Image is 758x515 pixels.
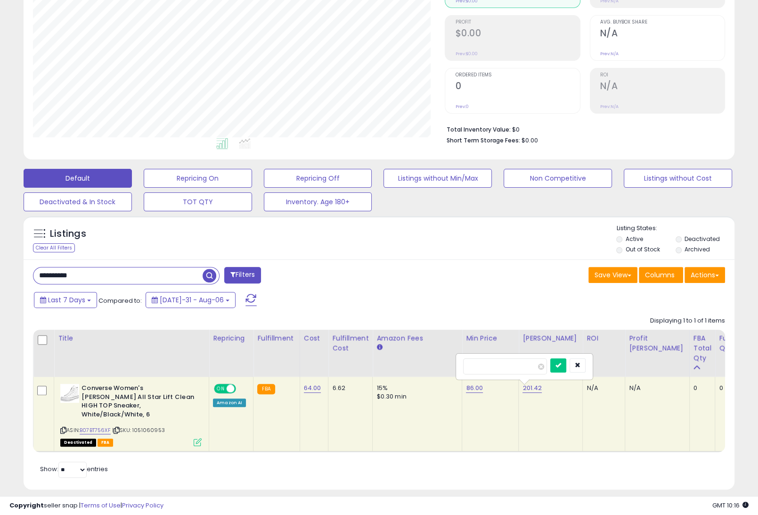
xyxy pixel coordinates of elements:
[466,383,483,393] a: 86.00
[466,333,514,343] div: Min Price
[719,333,751,353] div: Fulfillable Quantity
[455,20,579,25] span: Profit
[58,333,205,343] div: Title
[376,333,458,343] div: Amazon Fees
[60,439,96,447] span: All listings that are unavailable for purchase on Amazon for any reason other than out-of-stock
[376,384,455,392] div: 15%
[60,384,202,445] div: ASIN:
[455,104,468,109] small: Prev: 0
[446,123,718,134] li: $0
[645,270,675,280] span: Columns
[34,292,97,308] button: Last 7 Days
[98,296,142,305] span: Compared to:
[215,385,227,393] span: ON
[629,384,682,392] div: N/A
[144,192,252,211] button: TOT QTY
[98,439,114,447] span: FBA
[304,383,321,393] a: 64.00
[616,224,734,233] p: Listing States:
[600,51,619,57] small: Prev: N/A
[257,333,295,343] div: Fulfillment
[376,343,382,352] small: Amazon Fees.
[625,235,643,243] label: Active
[587,384,618,392] div: N/A
[446,125,510,133] b: Total Inventory Value:
[224,267,261,283] button: Filters
[112,426,165,434] span: | SKU: 1051060953
[81,501,121,510] a: Terms of Use
[376,392,455,401] div: $0.30 min
[504,169,612,188] button: Non Competitive
[455,28,579,41] h2: $0.00
[455,51,477,57] small: Prev: $0.00
[146,292,236,308] button: [DATE]-31 - Aug-06
[264,192,372,211] button: Inventory. Age 180+
[600,104,619,109] small: Prev: N/A
[521,136,538,145] span: $0.00
[9,501,163,510] div: seller snap | |
[629,333,685,353] div: Profit [PERSON_NAME]
[332,333,368,353] div: Fulfillment Cost
[80,426,111,434] a: B07BT756XF
[693,333,711,363] div: FBA Total Qty
[257,384,275,394] small: FBA
[624,169,732,188] button: Listings without Cost
[40,465,108,473] span: Show: entries
[600,28,725,41] h2: N/A
[455,81,579,93] h2: 0
[213,333,249,343] div: Repricing
[719,384,748,392] div: 0
[24,192,132,211] button: Deactivated & In Stock
[522,333,579,343] div: [PERSON_NAME]
[264,169,372,188] button: Repricing Off
[693,384,708,392] div: 0
[639,267,683,283] button: Columns
[332,384,365,392] div: 6.62
[446,136,520,144] b: Short Term Storage Fees:
[122,501,163,510] a: Privacy Policy
[50,227,86,241] h5: Listings
[522,383,542,393] a: 201.42
[213,399,246,407] div: Amazon AI
[304,333,325,343] div: Cost
[455,73,579,78] span: Ordered Items
[685,235,720,243] label: Deactivated
[650,316,725,325] div: Displaying 1 to 1 of 1 items
[600,73,725,78] span: ROI
[60,384,79,403] img: 4145B1+MjbL._SL40_.jpg
[600,81,725,93] h2: N/A
[33,243,75,252] div: Clear All Filters
[685,245,710,253] label: Archived
[9,501,44,510] strong: Copyright
[235,385,250,393] span: OFF
[48,295,85,305] span: Last 7 Days
[82,384,196,421] b: Converse Women's [PERSON_NAME] All Star Lift Clean HIGH TOP Sneaker, White/Black/White, 6
[712,501,749,510] span: 2025-08-14 10:16 GMT
[383,169,492,188] button: Listings without Min/Max
[24,169,132,188] button: Default
[600,20,725,25] span: Avg. Buybox Share
[160,295,224,305] span: [DATE]-31 - Aug-06
[625,245,660,253] label: Out of Stock
[587,333,621,343] div: ROI
[685,267,725,283] button: Actions
[144,169,252,188] button: Repricing On
[588,267,637,283] button: Save View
